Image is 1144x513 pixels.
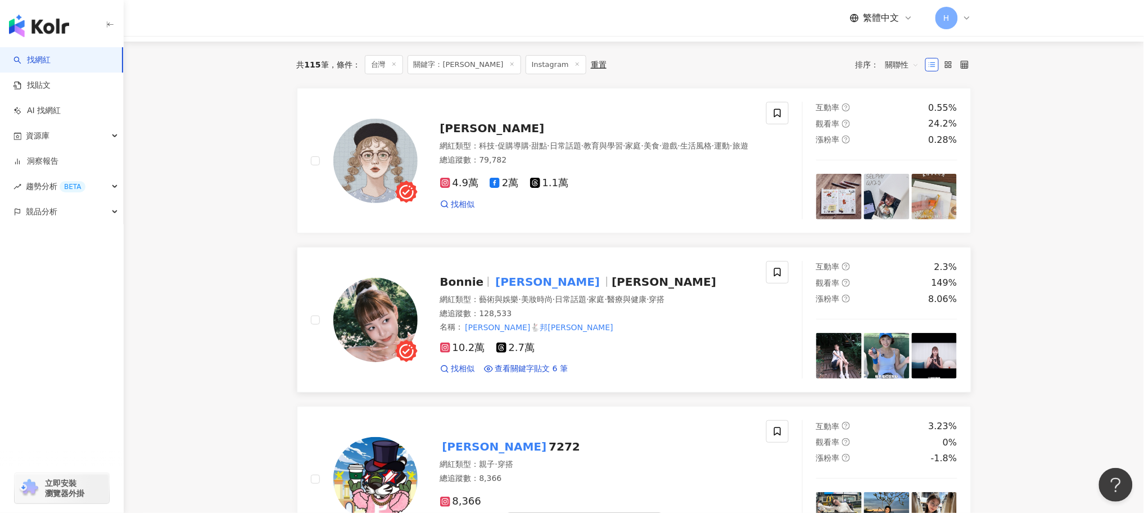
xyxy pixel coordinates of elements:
[464,321,615,334] mark: [PERSON_NAME]🐇邦[PERSON_NAME]
[885,56,919,74] span: 關聯性
[9,15,69,37] img: logo
[943,436,957,449] div: 0%
[816,438,840,447] span: 觀看率
[842,136,850,143] span: question-circle
[333,119,418,203] img: KOL Avatar
[495,363,568,375] span: 查看關鍵字貼文 6 筆
[816,422,840,431] span: 互動率
[591,60,607,69] div: 重置
[649,295,665,304] span: 穿搭
[842,279,850,287] span: question-circle
[816,103,840,112] span: 互動率
[816,174,862,219] img: post-image
[929,102,957,114] div: 0.55%
[484,363,568,375] a: 查看關鍵字貼文 6 筆
[605,295,607,304] span: ·
[732,141,748,150] span: 旅遊
[662,141,678,150] span: 遊戲
[842,103,850,111] span: question-circle
[13,55,51,66] a: search找網紅
[659,141,662,150] span: ·
[529,141,531,150] span: ·
[641,141,644,150] span: ·
[929,293,957,305] div: 8.06%
[451,199,475,210] span: 找相似
[644,141,659,150] span: 美食
[842,263,850,271] span: question-circle
[440,342,485,354] span: 10.2萬
[440,141,753,152] div: 網紅類型 ：
[586,295,589,304] span: ·
[440,321,615,334] span: 名稱 ：
[715,141,730,150] span: 運動
[530,177,569,189] span: 1.1萬
[816,453,840,462] span: 漲粉率
[929,118,957,130] div: 24.2%
[297,60,329,69] div: 共 筆
[13,80,51,91] a: 找貼文
[1099,468,1133,502] iframe: Help Scout Beacon - Open
[496,342,535,354] span: 2.7萬
[60,181,85,192] div: BETA
[480,460,495,469] span: 親子
[555,295,586,304] span: 日常話題
[498,141,529,150] span: 促購導購
[440,438,549,456] mark: [PERSON_NAME]
[495,460,498,469] span: ·
[440,155,753,166] div: 總追蹤數 ： 79,782
[943,12,949,24] span: H
[929,134,957,146] div: 0.28%
[550,141,581,150] span: 日常話題
[498,460,513,469] span: 穿搭
[297,247,971,393] a: KOL AvatarBonnie[PERSON_NAME][PERSON_NAME]網紅類型：藝術與娛樂·美妝時尚·日常話題·家庭·醫療與健康·穿搭總追蹤數：128,533名稱：[PERSON_...
[305,60,321,69] span: 115
[329,60,360,69] span: 條件 ：
[13,183,21,191] span: rise
[531,141,547,150] span: 甜點
[730,141,732,150] span: ·
[931,452,957,465] div: -1.8%
[440,459,753,470] div: 網紅類型 ：
[333,278,418,362] img: KOL Avatar
[816,278,840,287] span: 觀看率
[816,294,840,303] span: 漲粉率
[15,473,109,503] a: chrome extension立即安裝 瀏覽器外掛
[18,479,40,497] img: chrome extension
[623,141,625,150] span: ·
[934,261,957,273] div: 2.3%
[480,141,495,150] span: 科技
[712,141,714,150] span: ·
[13,156,58,167] a: 洞察報告
[26,199,57,224] span: 競品分析
[646,295,649,304] span: ·
[547,141,549,150] span: ·
[912,333,957,379] img: post-image
[440,308,753,319] div: 總追蹤數 ： 128,533
[680,141,712,150] span: 生活風格
[297,88,971,233] a: KOL Avatar[PERSON_NAME]網紅類型：科技·促購導購·甜點·日常話題·教育與學習·家庭·美食·遊戲·生活風格·運動·旅遊總追蹤數：79,7824.9萬2萬1.1萬找相似互動率q...
[440,121,545,135] span: [PERSON_NAME]
[549,440,580,453] span: 7272
[584,141,623,150] span: 教育與學習
[842,120,850,128] span: question-circle
[589,295,605,304] span: 家庭
[13,105,61,116] a: AI 找網紅
[581,141,584,150] span: ·
[816,135,840,144] span: 漲粉率
[519,295,521,304] span: ·
[480,295,519,304] span: 藝術與娛樂
[26,174,85,199] span: 趨勢分析
[493,273,602,291] mark: [PERSON_NAME]
[929,420,957,433] div: 3.23%
[816,333,862,379] img: post-image
[45,478,84,498] span: 立即安裝 瀏覽器外掛
[612,275,716,289] span: [PERSON_NAME]
[842,422,850,430] span: question-circle
[912,174,957,219] img: post-image
[490,177,518,189] span: 2萬
[932,277,957,289] div: 149%
[842,454,850,462] span: question-circle
[440,177,479,189] span: 4.9萬
[440,275,484,289] span: Bonnie
[440,496,482,507] span: 8,366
